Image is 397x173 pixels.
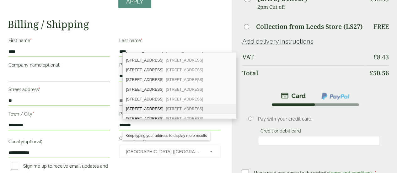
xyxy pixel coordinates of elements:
[281,92,306,100] img: stripe.png
[8,61,110,71] label: Company name
[123,56,236,65] div: 11 Doulton Drive
[30,38,32,43] abbr: required
[370,69,389,77] bdi: 50.56
[123,114,236,124] div: 18 Doulton Drive
[242,38,314,45] a: Add delivery instructions
[166,68,203,72] span: [STREET_ADDRESS]
[166,97,203,101] span: [STREET_ADDRESS]
[8,85,110,96] label: Street address
[260,138,378,143] iframe: Secure card payment input frame
[166,48,203,53] span: [STREET_ADDRESS]
[119,61,221,71] label: Phone
[242,65,365,81] th: Total
[11,163,18,170] input: Sign me up to receive email updates and news(optional)
[256,24,363,30] label: Collection from Leeds Store (LS27)
[166,78,203,82] span: [STREET_ADDRESS]
[370,69,373,77] span: £
[122,131,210,140] div: Keep typing your address to display more results
[321,92,350,100] img: ppcp-gateway.png
[123,95,236,104] div: 16 Doulton Drive
[119,145,221,158] span: Country/Region
[166,87,203,92] span: [STREET_ADDRESS]
[152,136,153,141] abbr: required
[8,110,110,120] label: Town / City
[373,23,389,30] p: Free
[258,116,380,122] p: Pay with your credit card.
[373,53,377,61] span: £
[166,58,203,62] span: [STREET_ADDRESS]
[119,110,221,120] label: Postcode
[119,134,221,145] label: Country/Region
[242,50,365,65] th: VAT
[123,104,236,114] div: 17 Doulton Drive
[39,87,40,92] abbr: required
[373,53,389,61] bdi: 8.43
[123,85,236,95] div: 15 Doulton Drive
[41,62,61,68] span: (optional)
[8,36,110,47] label: First name
[23,139,42,144] span: (optional)
[32,111,34,116] abbr: required
[166,116,203,121] span: [STREET_ADDRESS]
[166,107,203,111] span: [STREET_ADDRESS]
[8,137,110,148] label: County
[119,36,221,47] label: Last name
[123,65,236,75] div: 12 Doulton Drive
[258,128,303,135] label: Credit or debit card
[141,38,142,43] abbr: required
[123,75,236,85] div: 14 Doulton Drive
[257,2,365,12] p: 2pm Cut off
[8,18,222,30] h2: Billing / Shipping
[126,145,201,158] span: United Kingdom (UK)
